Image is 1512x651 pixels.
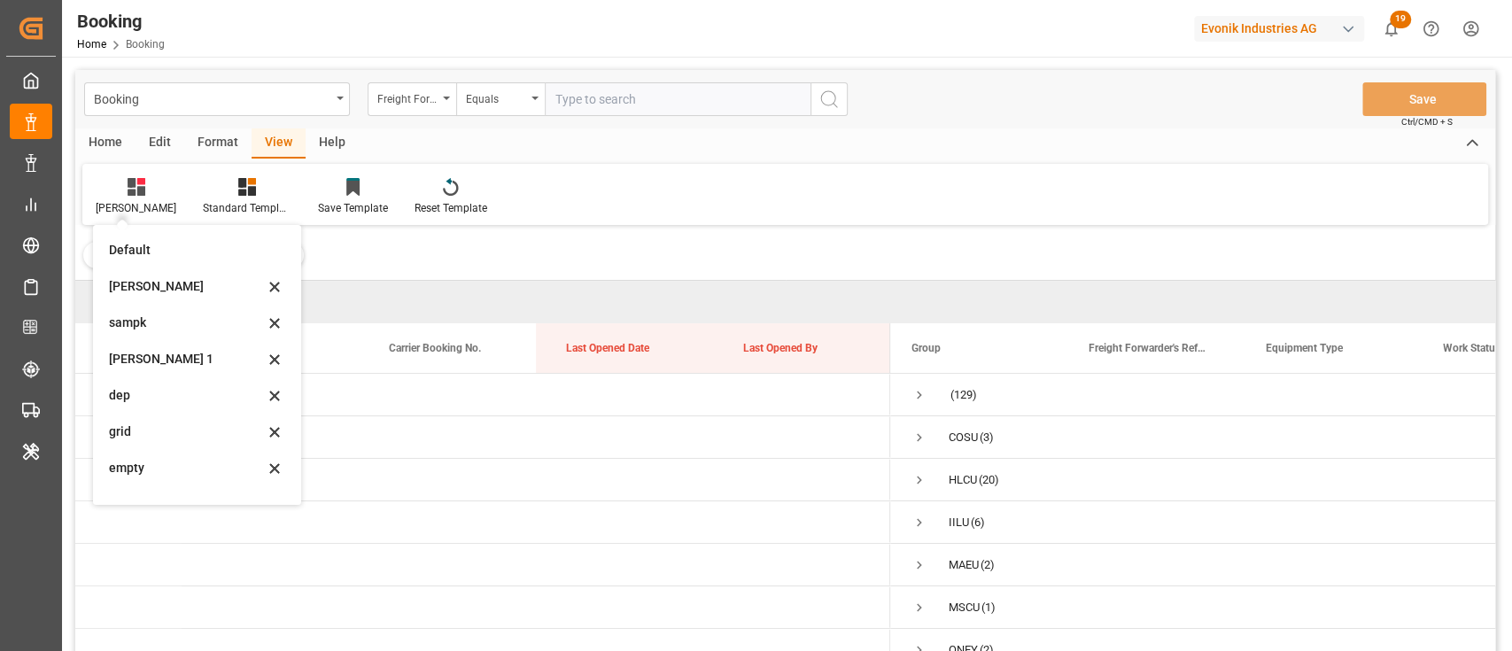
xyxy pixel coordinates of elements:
div: Press SPACE to select this row. [75,374,890,416]
button: Save [1362,82,1486,116]
div: Press SPACE to select this row. [75,459,890,501]
div: HLCU [949,460,977,500]
span: (3) [980,417,994,458]
button: open menu [368,82,456,116]
div: Help [306,128,359,159]
div: grid [109,422,264,441]
div: Press SPACE to select this row. [75,416,890,459]
button: open menu [456,82,545,116]
div: COSU [949,417,978,458]
div: empty [109,459,264,477]
span: 19 [1390,11,1411,28]
div: Press SPACE to select this row. [75,544,890,586]
button: search button [810,82,848,116]
span: Group [911,342,941,354]
div: [PERSON_NAME] [96,200,176,216]
span: Work Status [1443,342,1500,354]
div: IILU [949,502,969,543]
button: Evonik Industries AG [1194,12,1371,45]
span: Equipment Type [1266,342,1343,354]
div: Press SPACE to select this row. [75,586,890,629]
span: (1) [981,587,996,628]
span: Ctrl/CMD + S [1401,115,1453,128]
div: Equals [466,87,526,107]
div: Standard Templates [203,200,291,216]
div: Edit [136,128,184,159]
div: Reset Template [415,200,487,216]
a: Home [77,38,106,50]
span: Last Opened Date [566,342,649,354]
button: show 19 new notifications [1371,9,1411,49]
div: [PERSON_NAME] [109,277,264,296]
div: Home [75,128,136,159]
div: [PERSON_NAME] 1 [109,350,264,368]
div: sampk [109,314,264,332]
div: MSCU [949,587,980,628]
div: dep [109,386,264,405]
div: Freight Forwarder's Reference No. [377,87,438,107]
div: Press SPACE to select this row. [75,501,890,544]
div: Save Template [318,200,388,216]
span: (6) [971,502,985,543]
input: Type to search [545,82,810,116]
div: Booking [77,8,165,35]
span: Filter : [92,247,128,261]
button: Help Center [1411,9,1451,49]
span: Carrier Booking No. [389,342,481,354]
span: (2) [981,545,995,585]
div: Evonik Industries AG [1194,16,1364,42]
div: Booking [94,87,330,109]
span: Last Opened By [743,342,818,354]
div: View [252,128,306,159]
span: (20) [979,460,999,500]
span: Freight Forwarder's Reference No. [1089,342,1207,354]
div: Format [184,128,252,159]
span: (129) [950,375,977,415]
div: Default [109,241,264,260]
div: MAEU [949,545,979,585]
button: open menu [84,82,350,116]
div: TS1 [109,495,264,514]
